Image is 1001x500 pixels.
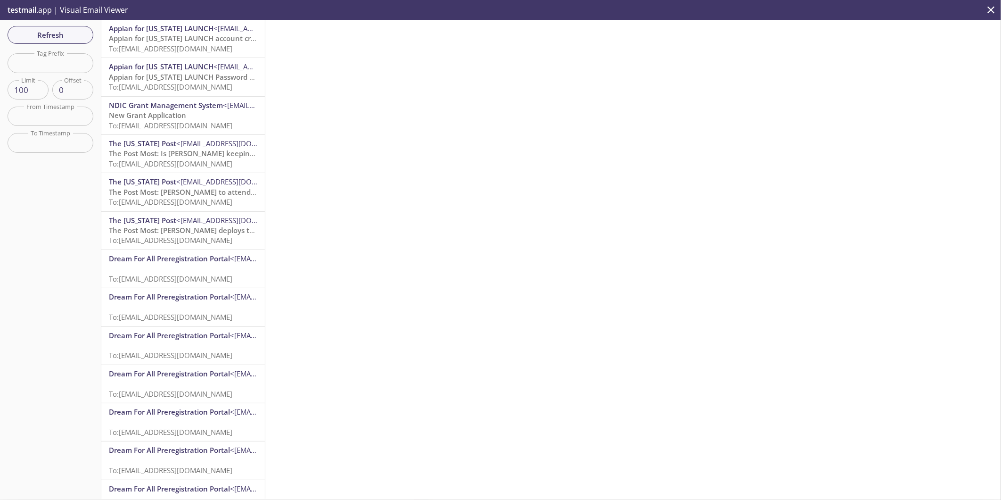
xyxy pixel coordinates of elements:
div: NDIC Grant Management System<[EMAIL_ADDRESS][DOMAIN_NAME]>New Grant ApplicationTo:[EMAIL_ADDRESS]... [101,97,265,134]
div: Dream For All Preregistration Portal<[EMAIL_ADDRESS][DOMAIN_NAME]>To:[EMAIL_ADDRESS][DOMAIN_NAME] [101,288,265,326]
span: To: [EMAIL_ADDRESS][DOMAIN_NAME] [109,82,232,92]
span: <[EMAIL_ADDRESS][DOMAIN_NAME]> [230,254,352,263]
div: The [US_STATE] Post<[EMAIL_ADDRESS][DOMAIN_NAME]>The Post Most: [PERSON_NAME] deploys troops to [... [101,212,265,250]
div: Dream For All Preregistration Portal<[EMAIL_ADDRESS][DOMAIN_NAME]>To:[EMAIL_ADDRESS][DOMAIN_NAME] [101,403,265,441]
span: Dream For All Preregistration Portal [109,369,230,378]
span: The [US_STATE] Post [109,177,176,186]
span: testmail [8,5,36,15]
span: Appian for [US_STATE] LAUNCH account creation [109,33,273,43]
span: NDIC Grant Management System [109,100,223,110]
span: To: [EMAIL_ADDRESS][DOMAIN_NAME] [109,350,232,360]
span: To: [EMAIL_ADDRESS][DOMAIN_NAME] [109,274,232,283]
span: Dream For All Preregistration Portal [109,445,230,455]
div: The [US_STATE] Post<[EMAIL_ADDRESS][DOMAIN_NAME]>The Post Most: Is [PERSON_NAME] keeping all his ... [101,135,265,173]
div: Appian for [US_STATE] LAUNCH<[EMAIL_ADDRESS][DOMAIN_NAME]>Appian for [US_STATE] LAUNCH Password R... [101,58,265,96]
span: To: [EMAIL_ADDRESS][DOMAIN_NAME] [109,159,232,168]
span: <[EMAIL_ADDRESS][DOMAIN_NAME]> [230,292,352,301]
span: <[EMAIL_ADDRESS][DOMAIN_NAME]> [230,445,352,455]
span: The [US_STATE] Post [109,139,176,148]
span: Dream For All Preregistration Portal [109,484,230,493]
span: To: [EMAIL_ADDRESS][DOMAIN_NAME] [109,44,232,53]
span: To: [EMAIL_ADDRESS][DOMAIN_NAME] [109,312,232,322]
span: To: [EMAIL_ADDRESS][DOMAIN_NAME] [109,389,232,399]
span: The Post Most: Is [PERSON_NAME] keeping all his promises? This MAGA couple doesn’t think so. [109,149,433,158]
div: Dream For All Preregistration Portal<[EMAIL_ADDRESS][DOMAIN_NAME]>To:[EMAIL_ADDRESS][DOMAIN_NAME] [101,442,265,479]
span: <[EMAIL_ADDRESS][DOMAIN_NAME]> [230,407,352,417]
span: Dream For All Preregistration Portal [109,254,230,263]
span: To: [EMAIL_ADDRESS][DOMAIN_NAME] [109,466,232,475]
span: Refresh [15,29,86,41]
span: The Post Most: [PERSON_NAME] deploys troops to [GEOGRAPHIC_DATA], authorizing ‘full force’ if nec... [109,225,470,235]
span: Dream For All Preregistration Portal [109,331,230,340]
div: Dream For All Preregistration Portal<[EMAIL_ADDRESS][DOMAIN_NAME]>To:[EMAIL_ADDRESS][DOMAIN_NAME] [101,250,265,288]
div: The [US_STATE] Post<[EMAIL_ADDRESS][DOMAIN_NAME]>The Post Most: [PERSON_NAME] to attend gathering... [101,173,265,211]
span: <[EMAIL_ADDRESS][DOMAIN_NAME]> [223,100,345,110]
div: Appian for [US_STATE] LAUNCH<[EMAIL_ADDRESS][DOMAIN_NAME]>Appian for [US_STATE] LAUNCH account cr... [101,20,265,58]
span: <[EMAIL_ADDRESS][DOMAIN_NAME]> [230,331,352,340]
span: <[EMAIL_ADDRESS][DOMAIN_NAME]> [213,62,336,71]
span: Appian for [US_STATE] LAUNCH [109,62,213,71]
span: <[EMAIL_ADDRESS][DOMAIN_NAME]> [176,177,298,186]
span: Appian for [US_STATE] LAUNCH [109,24,213,33]
span: The [US_STATE] Post [109,216,176,225]
span: To: [EMAIL_ADDRESS][DOMAIN_NAME] [109,121,232,130]
div: Dream For All Preregistration Portal<[EMAIL_ADDRESS][DOMAIN_NAME]>To:[EMAIL_ADDRESS][DOMAIN_NAME] [101,365,265,403]
span: <[EMAIL_ADDRESS][DOMAIN_NAME]> [176,216,298,225]
span: Appian for [US_STATE] LAUNCH Password Reset [109,72,269,82]
span: The Post Most: [PERSON_NAME] to attend gathering of top generals, upending last-minute plans [109,187,436,197]
span: New Grant Application [109,110,186,120]
span: Dream For All Preregistration Portal [109,407,230,417]
span: <[EMAIL_ADDRESS][DOMAIN_NAME]> [213,24,336,33]
span: <[EMAIL_ADDRESS][DOMAIN_NAME]> [176,139,298,148]
span: <[EMAIL_ADDRESS][DOMAIN_NAME]> [230,484,352,493]
span: <[EMAIL_ADDRESS][DOMAIN_NAME]> [230,369,352,378]
div: Dream For All Preregistration Portal<[EMAIL_ADDRESS][DOMAIN_NAME]>To:[EMAIL_ADDRESS][DOMAIN_NAME] [101,327,265,365]
span: Dream For All Preregistration Portal [109,292,230,301]
span: To: [EMAIL_ADDRESS][DOMAIN_NAME] [109,197,232,207]
span: To: [EMAIL_ADDRESS][DOMAIN_NAME] [109,427,232,437]
span: To: [EMAIL_ADDRESS][DOMAIN_NAME] [109,235,232,245]
button: Refresh [8,26,93,44]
